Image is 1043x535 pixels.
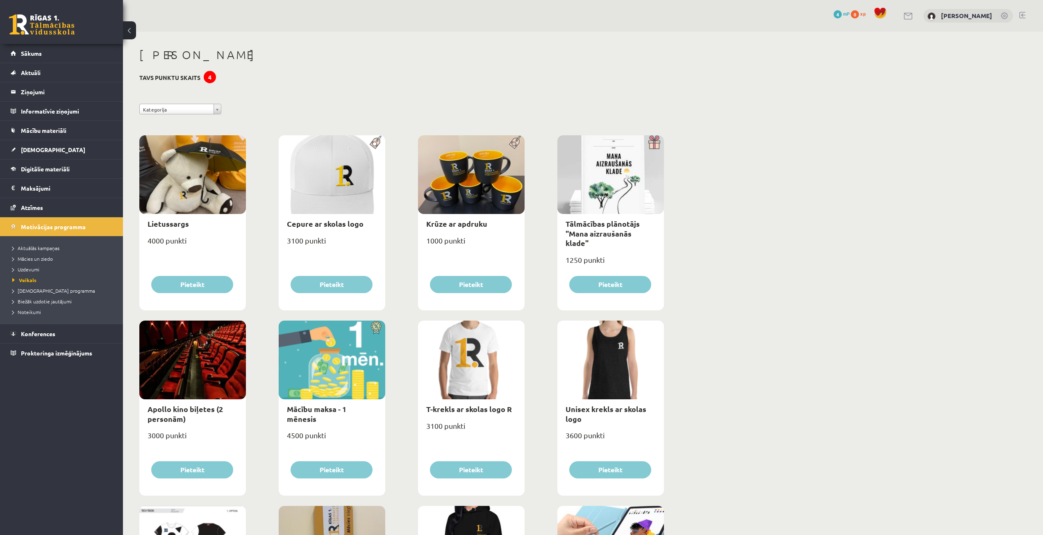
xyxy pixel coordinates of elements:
a: Rīgas 1. Tālmācības vidusskola [9,14,75,35]
div: 1000 punkti [418,234,525,254]
a: [DEMOGRAPHIC_DATA] [11,140,113,159]
span: Aktuāli [21,69,41,76]
a: Mācību materiāli [11,121,113,140]
a: Maksājumi [11,179,113,198]
span: Atzīmes [21,204,43,211]
a: Noteikumi [12,308,115,316]
span: Uzdevumi [12,266,39,273]
a: Sākums [11,44,113,63]
img: Populāra prece [506,135,525,149]
a: Atzīmes [11,198,113,217]
span: Proktoringa izmēģinājums [21,349,92,357]
button: Pieteikt [151,276,233,293]
button: Pieteikt [569,276,651,293]
span: Aktuālās kampaņas [12,245,59,251]
span: [DEMOGRAPHIC_DATA] [21,146,85,153]
div: 3000 punkti [139,428,246,449]
legend: Informatīvie ziņojumi [21,102,113,121]
span: mP [843,10,850,17]
div: 4500 punkti [279,428,385,449]
button: Pieteikt [430,276,512,293]
span: 4 [834,10,842,18]
div: 4000 punkti [139,234,246,254]
a: Aktuāli [11,63,113,82]
a: Unisex krekls ar skolas logo [566,404,646,423]
a: 4 mP [834,10,850,17]
img: Alekss Kozlovskis [927,12,936,20]
div: 3100 punkti [279,234,385,254]
span: 0 [851,10,859,18]
a: Motivācijas programma [11,217,113,236]
span: [DEMOGRAPHIC_DATA] programma [12,287,95,294]
a: Apollo kino biļetes (2 personām) [148,404,223,423]
a: Ziņojumi [11,82,113,101]
a: Mācies un ziedo [12,255,115,262]
a: Digitālie materiāli [11,159,113,178]
a: Informatīvie ziņojumi [11,102,113,121]
div: 1250 punkti [557,253,664,273]
span: Sākums [21,50,42,57]
span: Motivācijas programma [21,223,86,230]
h1: [PERSON_NAME] [139,48,664,62]
a: Lietussargs [148,219,189,228]
span: Mācies un ziedo [12,255,53,262]
h3: Tavs punktu skaits [139,74,200,81]
a: Konferences [11,324,113,343]
span: Noteikumi [12,309,41,315]
a: [DEMOGRAPHIC_DATA] programma [12,287,115,294]
button: Pieteikt [569,461,651,478]
a: Mācību maksa - 1 mēnesis [287,404,346,423]
span: xp [860,10,866,17]
a: Tālmācības plānotājs "Mana aizraušanās klade" [566,219,640,248]
a: Veikals [12,276,115,284]
a: Biežāk uzdotie jautājumi [12,298,115,305]
a: Proktoringa izmēģinājums [11,344,113,362]
div: 3100 punkti [418,419,525,439]
a: Krūze ar apdruku [426,219,487,228]
span: Digitālie materiāli [21,165,70,173]
img: Dāvana ar pārsteigumu [645,135,664,149]
div: 4 [204,71,216,83]
button: Pieteikt [151,461,233,478]
span: Konferences [21,330,55,337]
img: Atlaide [367,321,385,335]
button: Pieteikt [291,461,373,478]
a: Cepure ar skolas logo [287,219,364,228]
legend: Maksājumi [21,179,113,198]
span: Veikals [12,277,36,283]
a: T-krekls ar skolas logo R [426,404,512,414]
span: Biežāk uzdotie jautājumi [12,298,72,305]
a: Kategorija [139,104,221,114]
img: Populāra prece [367,135,385,149]
a: 0 xp [851,10,870,17]
a: Uzdevumi [12,266,115,273]
div: 3600 punkti [557,428,664,449]
span: Kategorija [143,104,210,115]
button: Pieteikt [430,461,512,478]
a: [PERSON_NAME] [941,11,992,20]
legend: Ziņojumi [21,82,113,101]
button: Pieteikt [291,276,373,293]
span: Mācību materiāli [21,127,66,134]
a: Aktuālās kampaņas [12,244,115,252]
